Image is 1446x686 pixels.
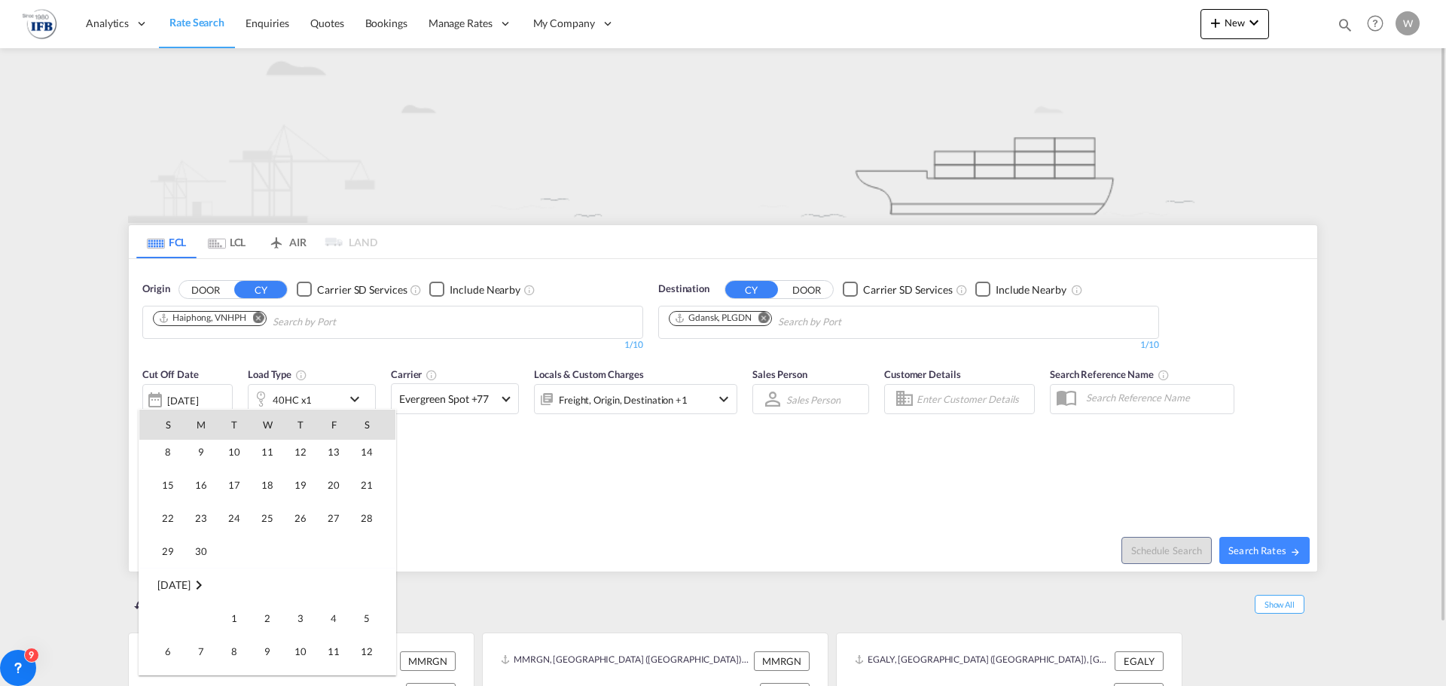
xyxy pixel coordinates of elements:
td: Monday July 7 2025 [185,635,218,668]
tr: Week 1 [139,602,395,635]
span: 21 [352,470,382,500]
span: [DATE] [157,578,190,591]
tr: Week 3 [139,468,395,502]
th: T [284,410,317,440]
td: Wednesday July 2 2025 [251,602,284,635]
span: 9 [252,636,282,666]
span: 30 [186,536,216,566]
span: 28 [352,503,382,533]
td: Saturday July 12 2025 [350,635,395,668]
span: 8 [153,437,183,467]
td: Friday July 4 2025 [317,602,350,635]
tr: Week 2 [139,435,395,468]
td: Thursday July 10 2025 [284,635,317,668]
td: Thursday June 19 2025 [284,468,317,502]
td: Friday July 11 2025 [317,635,350,668]
span: 9 [186,437,216,467]
td: Saturday June 28 2025 [350,502,395,535]
span: 13 [319,437,349,467]
span: 5 [352,603,382,633]
span: 11 [319,636,349,666]
span: 6 [153,636,183,666]
span: 26 [285,503,316,533]
tr: Week undefined [139,569,395,602]
th: M [185,410,218,440]
th: T [218,410,251,440]
tr: Week 2 [139,635,395,668]
td: Monday June 30 2025 [185,535,218,569]
span: 18 [252,470,282,500]
span: 20 [319,470,349,500]
td: Friday June 27 2025 [317,502,350,535]
td: Sunday July 6 2025 [139,635,185,668]
span: 27 [319,503,349,533]
td: Saturday July 5 2025 [350,602,395,635]
span: 16 [186,470,216,500]
td: Thursday July 3 2025 [284,602,317,635]
span: 2 [252,603,282,633]
span: 23 [186,503,216,533]
span: 7 [186,636,216,666]
tr: Week 4 [139,502,395,535]
td: Tuesday June 17 2025 [218,468,251,502]
td: Wednesday June 11 2025 [251,435,284,468]
th: S [139,410,185,440]
td: Sunday June 29 2025 [139,535,185,569]
td: Friday June 13 2025 [317,435,350,468]
td: Monday June 23 2025 [185,502,218,535]
span: 12 [352,636,382,666]
td: Tuesday June 10 2025 [218,435,251,468]
td: Monday June 16 2025 [185,468,218,502]
span: 19 [285,470,316,500]
span: 17 [219,470,249,500]
span: 1 [219,603,249,633]
th: W [251,410,284,440]
td: Monday June 9 2025 [185,435,218,468]
td: Tuesday July 1 2025 [218,602,251,635]
td: July 2025 [139,569,395,602]
td: Wednesday July 9 2025 [251,635,284,668]
span: 29 [153,536,183,566]
span: 25 [252,503,282,533]
td: Saturday June 21 2025 [350,468,395,502]
td: Sunday June 15 2025 [139,468,185,502]
span: 12 [285,437,316,467]
th: F [317,410,350,440]
td: Wednesday June 25 2025 [251,502,284,535]
td: Sunday June 8 2025 [139,435,185,468]
md-calendar: Calendar [139,410,395,675]
td: Wednesday June 18 2025 [251,468,284,502]
td: Tuesday June 24 2025 [218,502,251,535]
span: 22 [153,503,183,533]
td: Sunday June 22 2025 [139,502,185,535]
tr: Week 5 [139,535,395,569]
th: S [350,410,395,440]
span: 10 [219,437,249,467]
span: 3 [285,603,316,633]
td: Thursday June 12 2025 [284,435,317,468]
span: 24 [219,503,249,533]
td: Tuesday July 8 2025 [218,635,251,668]
span: 11 [252,437,282,467]
td: Friday June 20 2025 [317,468,350,502]
span: 15 [153,470,183,500]
span: 14 [352,437,382,467]
span: 8 [219,636,249,666]
span: 4 [319,603,349,633]
span: 10 [285,636,316,666]
td: Thursday June 26 2025 [284,502,317,535]
td: Saturday June 14 2025 [350,435,395,468]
